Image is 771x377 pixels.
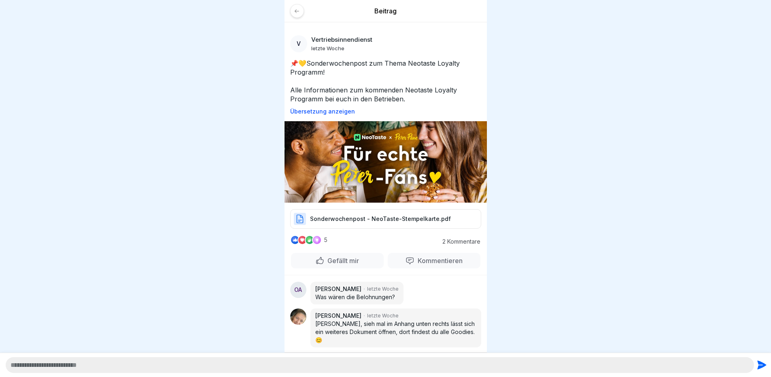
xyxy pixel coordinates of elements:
p: Übersetzung anzeigen [290,108,481,115]
div: V [290,35,307,52]
p: Kommentieren [414,257,463,265]
p: [PERSON_NAME], sieh mal im Anhang unten rechts lässt sich ein weiteres Dokument öffnen, dort find... [315,320,476,344]
img: Post Image [285,121,487,203]
p: [PERSON_NAME] [315,285,361,293]
p: Beitrag [290,6,481,15]
p: letzte Woche [311,45,344,51]
p: letzte Woche [367,285,399,293]
p: Gefällt mir [324,257,359,265]
p: Sonderwochenpost - NeoTaste-Stempelkarte.pdf [310,215,451,223]
p: Vertriebsinnendienst [311,36,372,43]
p: Was wären die Belohnungen? [315,293,399,301]
p: 2 Kommentare [436,238,480,245]
p: letzte Woche [367,312,399,319]
p: 📌💛Sonderwochenpost zum Thema Neotaste Loyalty Programm! Alle Informationen zum kommenden Neotaste... [290,59,481,103]
div: OA [290,282,306,298]
p: 5 [324,237,327,243]
a: Sonderwochenpost - NeoTaste-Stempelkarte.pdf [290,218,481,227]
p: [PERSON_NAME] [315,312,361,320]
